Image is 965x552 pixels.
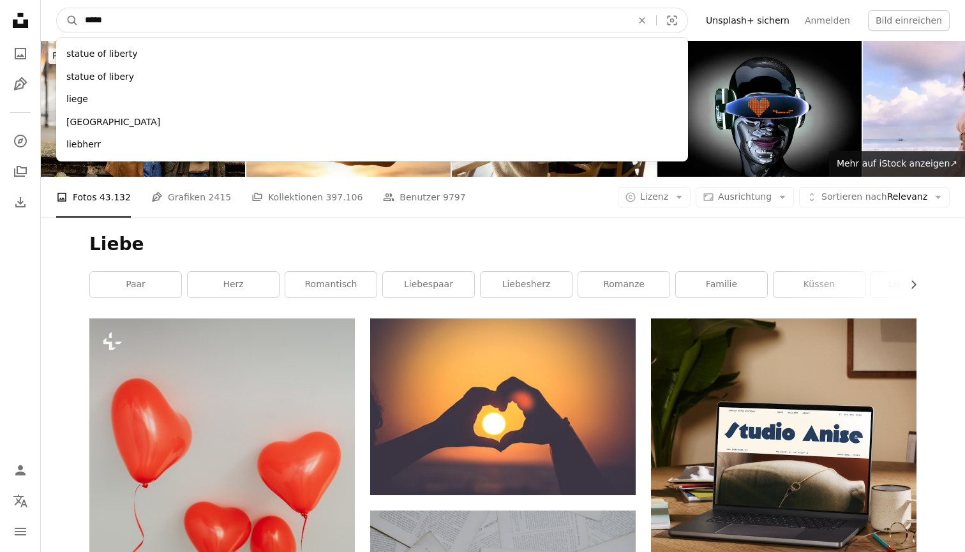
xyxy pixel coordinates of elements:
[41,41,424,71] a: Premium-Bilder auf iStock durchsuchen|20 % [DEMOGRAPHIC_DATA] auf iStock↗
[797,10,858,31] a: Anmelden
[837,158,957,168] span: Mehr auf iStock anzeigen ↗
[89,512,355,523] a: Eine Gruppe roter Ballons, die in der Luft schweben
[481,272,572,297] a: Liebesherz
[443,190,466,204] span: 9797
[41,41,245,177] img: Fröhliches, reifes Paar, das seine romantische Flucht in der urbanen Umgebung genießt
[821,191,927,204] span: Relevanz
[251,177,363,218] a: Kollektionen 397.106
[657,8,687,33] button: Visuelle Suche
[696,187,794,207] button: Ausrichtung
[370,318,636,495] img: Silhouette der Hände einer Person, die das Herz formt
[56,133,688,156] div: liebherr
[52,50,232,61] span: Premium-Bilder auf iStock durchsuchen |
[718,191,772,202] span: Ausrichtung
[799,187,950,207] button: Sortieren nachRelevanz
[56,66,688,89] div: statue of libery
[56,8,688,33] form: Finden Sie Bildmaterial auf der ganzen Webseite
[640,191,668,202] span: Lizenz
[383,177,465,218] a: Benutzer 9797
[188,272,279,297] a: Herz
[370,401,636,412] a: Silhouette der Hände einer Person, die das Herz formt
[8,190,33,215] a: Bisherige Downloads
[8,71,33,97] a: Grafiken
[151,177,231,218] a: Grafiken 2415
[8,519,33,544] button: Menü
[57,8,79,33] button: Unsplash suchen
[774,272,865,297] a: küssen
[578,272,670,297] a: Romanze
[8,488,33,514] button: Sprache
[8,128,33,154] a: Entdecken
[383,272,474,297] a: Liebespaar
[56,111,688,134] div: [GEOGRAPHIC_DATA]
[56,88,688,111] div: liege
[56,43,688,66] div: statue of liberty
[821,191,887,202] span: Sortieren nach
[89,233,916,256] h1: Liebe
[90,272,181,297] a: Paar
[8,8,33,36] a: Startseite — Unsplash
[902,272,916,297] button: Liste nach rechts verschieben
[8,41,33,66] a: Fotos
[618,187,691,207] button: Lizenz
[868,10,950,31] button: Bild einreichen
[829,151,965,177] a: Mehr auf iStock anzeigen↗
[285,272,377,297] a: romantisch
[698,10,797,31] a: Unsplash+ sichern
[657,41,862,177] img: Roboterliebe
[871,272,962,297] a: Liebe Tapete
[49,48,417,64] div: 20 % [DEMOGRAPHIC_DATA] auf iStock ↗
[8,458,33,483] a: Anmelden / Registrieren
[676,272,767,297] a: Familie
[628,8,656,33] button: Löschen
[8,159,33,184] a: Kollektionen
[325,190,363,204] span: 397.106
[208,190,231,204] span: 2415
